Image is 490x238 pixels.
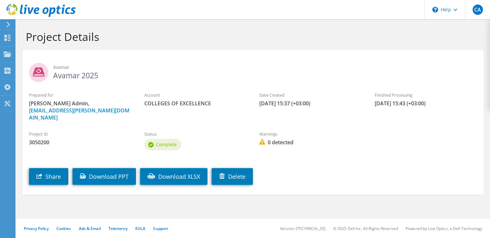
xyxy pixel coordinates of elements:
[144,131,247,137] label: Status
[29,168,68,185] a: Share
[280,226,325,231] li: Version: [TECHNICAL_ID]
[212,168,253,185] a: Delete
[26,30,477,43] h1: Project Details
[29,63,477,79] h2: Avamar 2025
[24,226,49,231] a: Privacy Policy
[156,141,177,148] span: Complete
[144,92,247,98] label: Account
[79,226,101,231] a: Ads & Email
[432,7,438,13] svg: \n
[259,131,362,137] label: Warnings
[144,100,247,107] span: COLLEGES OF EXCELLENCE
[29,100,131,121] span: [PERSON_NAME] Admin,
[29,107,130,121] a: [EMAIL_ADDRESS][PERSON_NAME][DOMAIN_NAME]
[56,226,71,231] a: Cookies
[29,131,131,137] label: Project ID
[259,100,362,107] span: [DATE] 15:37 (+03:00)
[473,5,483,15] span: CA
[53,64,477,71] span: Avamar
[109,226,128,231] a: Telemetry
[153,226,168,231] a: Support
[375,92,477,98] label: Finished Processing
[140,168,207,185] a: Download XLSX
[29,139,131,146] span: 3050200
[333,226,398,231] li: © 2025 Dell Inc. All Rights Reserved
[406,226,482,231] li: Powered by Live Optics, a Dell Technology
[72,168,136,185] a: Download PPT
[135,226,145,231] a: EULA
[259,92,362,98] label: Date Created
[259,139,362,146] span: 0 detected
[375,100,477,107] span: [DATE] 15:43 (+03:00)
[29,92,131,98] label: Prepared for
